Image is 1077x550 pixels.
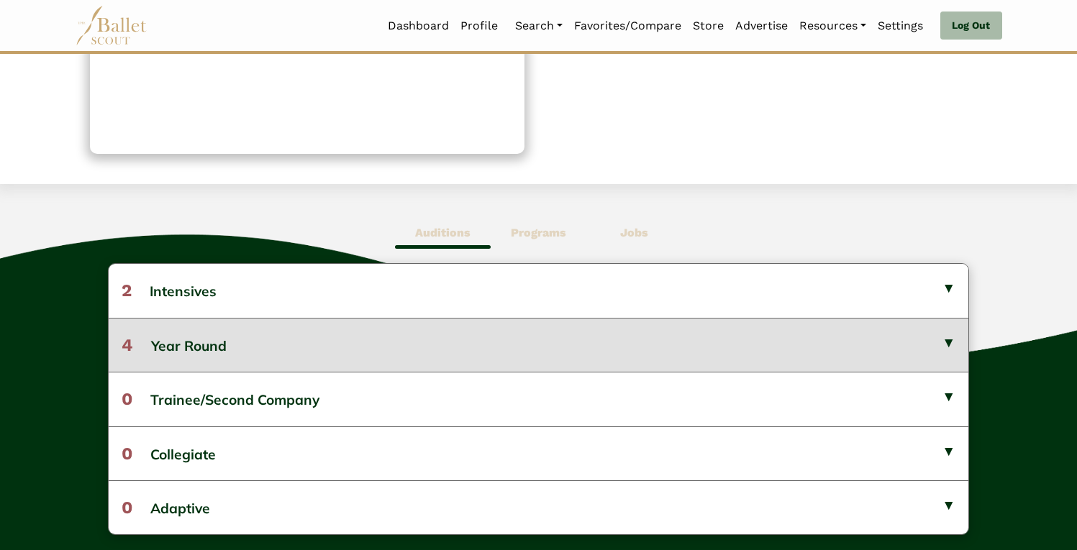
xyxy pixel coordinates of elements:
[109,372,969,426] button: 0Trainee/Second Company
[568,11,687,41] a: Favorites/Compare
[455,11,504,41] a: Profile
[794,11,872,41] a: Resources
[415,226,471,239] b: Auditions
[872,11,929,41] a: Settings
[940,12,1001,40] a: Log Out
[122,389,132,409] span: 0
[620,226,648,239] b: Jobs
[109,480,969,534] button: 0Adaptive
[509,11,568,41] a: Search
[687,11,730,41] a: Store
[109,264,969,317] button: 2Intensives
[730,11,794,41] a: Advertise
[122,498,132,518] span: 0
[109,426,969,480] button: 0Collegiate
[122,335,133,355] span: 4
[122,444,132,464] span: 0
[109,318,969,372] button: 4Year Round
[511,226,566,239] b: Programs
[382,11,455,41] a: Dashboard
[553,23,988,139] div: [STREET_ADDRESS]
[122,280,132,301] span: 2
